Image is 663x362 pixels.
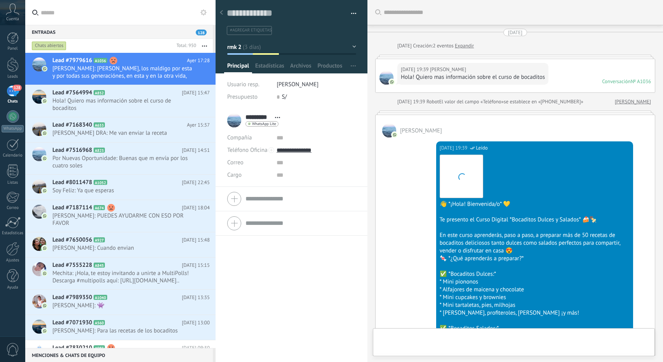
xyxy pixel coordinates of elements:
[52,327,195,334] span: [PERSON_NAME]: Para las recetas de los bocaditos
[379,71,393,85] span: Tío Bruno
[227,172,242,178] span: Cargo
[52,212,195,227] span: [PERSON_NAME]: PUEDES AYUDARME CON ESO POR FAVOR
[182,294,210,301] span: [DATE] 13:35
[42,271,47,276] img: com.amocrm.amocrmwa.svg
[290,62,311,73] span: Archivos
[2,153,24,158] div: Calendario
[389,79,395,85] img: com.amocrm.amocrmwa.svg
[318,62,343,73] span: Productos
[42,156,47,161] img: com.amocrm.amocrmwa.svg
[173,42,196,50] div: Total: 950
[52,270,195,284] span: Mechita: ¡Hola, te estoy invitando a unirte a MultiPolls! Descarga #multipolls aquí: [URL][DOMAIN...
[94,295,107,300] span: A1040
[187,121,210,129] span: Ayer 15:37
[25,25,213,39] div: Entradas
[397,42,474,50] div: Creación:
[52,319,92,327] span: Lead #7071930
[440,325,630,332] div: ✅ *Bocaditos Salados:*
[52,244,195,252] span: [PERSON_NAME]: Cuando envian
[227,157,244,169] button: Correo
[2,205,24,211] div: Correo
[615,98,651,106] a: [PERSON_NAME]
[196,30,207,35] span: 128
[602,78,631,85] div: Conversación
[42,66,47,71] img: com.amocrm.amocrmwa.svg
[25,143,216,174] a: Lead #7516968 A823 [DATE] 14:51 Por Nuevas Oportunidade: Buenas que m envía por los cuatro soles
[227,62,249,73] span: Principal
[52,179,92,186] span: Lead #8011478
[94,90,105,95] span: A852
[25,232,216,257] a: Lead #7650056 A927 [DATE] 15:48 [PERSON_NAME]: Cuando envian
[52,121,92,129] span: Lead #7168340
[182,261,210,269] span: [DATE] 15:15
[182,204,210,212] span: [DATE] 18:04
[397,98,426,106] div: [DATE] 19:39
[94,148,105,153] span: A823
[182,179,210,186] span: [DATE] 22:45
[400,127,442,134] span: Tío Bruno
[2,231,24,236] div: Estadísticas
[94,263,105,268] span: A845
[52,236,92,244] span: Lead #7650056
[227,78,271,91] div: Usuario resp.
[52,97,195,112] span: Hola! Quiero mas información sobre el curso de bocaditos
[52,344,92,352] span: Lead #7830210
[440,270,630,278] div: ✅ *Bocaditos Dulces:*
[439,98,504,106] span: El valor del campo «Teléfono»
[227,146,268,154] span: Teléfono Oficina
[252,122,276,126] span: WhatsApp Lite
[12,85,21,91] span: 128
[42,131,47,136] img: com.amocrm.amocrmwa.svg
[94,205,105,210] span: A674
[2,74,24,79] div: Leads
[440,309,630,317] div: * [PERSON_NAME], profiteroles, [PERSON_NAME] ¡y más!
[25,175,216,200] a: Lead #8011478 A1052 [DATE] 22:45 Soy Feliz: Ya que esperas
[440,294,630,301] div: * Mini cupcakes y brownies
[52,155,195,169] span: Por Nuevas Oportunidade: Buenas que m envía por los cuatro soles
[94,345,105,350] span: A983
[94,58,107,63] span: A1036
[227,169,271,181] div: Cargo
[42,213,47,219] img: com.amocrm.amocrmwa.svg
[42,303,47,308] img: com.amocrm.amocrmwa.svg
[2,180,24,185] div: Listas
[6,17,19,22] span: Cuenta
[382,124,396,137] span: Tío Bruno
[508,29,522,36] div: [DATE]
[440,200,630,208] div: 👋 *¡Hola! Bienvenida/o* 💛
[2,258,24,263] div: Ajustes
[282,93,287,101] span: S/
[255,62,284,73] span: Estadísticas
[25,315,216,340] a: Lead #7071930 A560 [DATE] 13:00 [PERSON_NAME]: Para las recetas de los bocaditos
[401,73,545,81] div: Hola! Quiero mas información sobre el curso de bocaditos
[2,99,24,104] div: Chats
[227,159,244,166] span: Correo
[182,89,210,97] span: [DATE] 15:47
[227,91,271,103] div: Presupuesto
[94,122,105,127] span: A653
[440,278,630,286] div: * Mini piononos
[52,146,92,154] span: Lead #7516968
[52,57,92,64] span: Lead #7979616
[25,117,216,142] a: Lead #7168340 A653 Ayer 15:37 [PERSON_NAME] DRA: Me van enviar la receta
[42,98,47,104] img: com.amocrm.amocrmwa.svg
[25,290,216,315] a: Lead #7989350 A1040 [DATE] 13:35 [PERSON_NAME]: 👾
[455,42,474,50] a: Expandir
[94,237,105,242] span: A927
[182,146,210,154] span: [DATE] 14:51
[401,66,430,73] div: [DATE] 19:39
[631,78,651,85] div: № A1036
[426,98,439,105] span: Robot
[277,81,318,88] span: [PERSON_NAME]
[25,53,216,85] a: Lead #7979616 A1036 Ayer 17:28 [PERSON_NAME]: [PERSON_NAME], los maldigo por esta y por todas sus...
[182,344,210,352] span: [DATE] 09:30
[504,98,583,106] span: se establece en «[PHONE_NUMBER]»
[227,132,271,144] div: Compañía
[52,65,195,80] span: [PERSON_NAME]: [PERSON_NAME], los maldigo por esta y por todas sus generaciónes, en esta y en la ...
[42,328,47,334] img: com.amocrm.amocrmwa.svg
[25,258,216,289] a: Lead #7555228 A845 [DATE] 15:15 Mechita: ¡Hola, te estoy invitando a unirte a MultiPolls! Descarg...
[397,42,413,50] div: [DATE]
[440,231,630,255] div: En este curso aprenderás, paso a paso, a preparar más de 50 recetas de bocaditos deliciosos tanto...
[94,180,107,185] span: A1052
[440,216,630,224] div: Te presento el Curso Digital *Bocaditos Dulces y Salados* 🍰🍢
